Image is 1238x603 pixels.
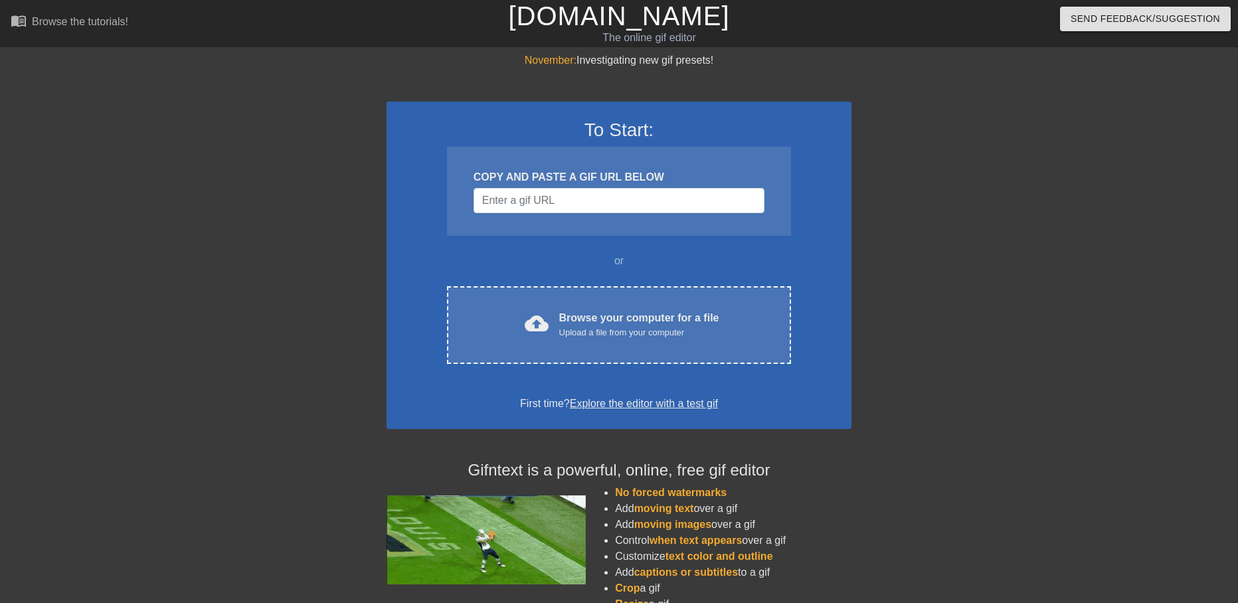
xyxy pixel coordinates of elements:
[387,461,851,480] h4: Gifntext is a powerful, online, free gif editor
[11,13,128,33] a: Browse the tutorials!
[615,517,851,533] li: Add over a gif
[404,119,834,141] h3: To Start:
[634,566,738,578] span: captions or subtitles
[615,501,851,517] li: Add over a gif
[615,582,640,594] span: Crop
[559,310,719,339] div: Browse your computer for a file
[421,253,817,269] div: or
[650,535,743,546] span: when text appears
[1071,11,1220,27] span: Send Feedback/Suggestion
[525,311,549,335] span: cloud_upload
[559,326,719,339] div: Upload a file from your computer
[474,169,764,185] div: COPY AND PASTE A GIF URL BELOW
[32,16,128,27] div: Browse the tutorials!
[615,533,851,549] li: Control over a gif
[474,188,764,213] input: Username
[11,13,27,29] span: menu_book
[634,519,711,530] span: moving images
[615,564,851,580] li: Add to a gif
[508,1,729,31] a: [DOMAIN_NAME]
[387,495,586,584] img: football_small.gif
[419,30,879,46] div: The online gif editor
[404,396,834,412] div: First time?
[665,551,773,562] span: text color and outline
[615,580,851,596] li: a gif
[615,487,727,498] span: No forced watermarks
[615,549,851,564] li: Customize
[634,503,694,514] span: moving text
[570,398,718,409] a: Explore the editor with a test gif
[525,54,576,66] span: November:
[387,52,851,68] div: Investigating new gif presets!
[1060,7,1231,31] button: Send Feedback/Suggestion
